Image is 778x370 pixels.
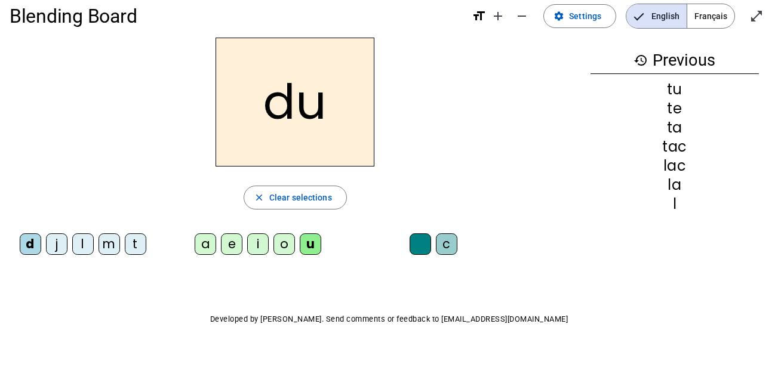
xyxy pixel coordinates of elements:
[553,11,564,21] mat-icon: settings
[472,9,486,23] mat-icon: format_size
[591,140,759,154] div: tac
[99,233,120,255] div: m
[10,312,768,326] p: Developed by [PERSON_NAME]. Send comments or feedback to [EMAIL_ADDRESS][DOMAIN_NAME]
[591,197,759,211] div: l
[626,4,735,29] mat-button-toggle-group: Language selection
[591,159,759,173] div: lac
[510,4,534,28] button: Decrease font size
[300,233,321,255] div: u
[269,190,332,205] span: Clear selections
[273,233,295,255] div: o
[46,233,67,255] div: j
[591,121,759,135] div: ta
[543,4,616,28] button: Settings
[254,192,265,203] mat-icon: close
[247,233,269,255] div: i
[591,178,759,192] div: la
[687,4,734,28] span: Français
[626,4,687,28] span: English
[221,233,242,255] div: e
[195,233,216,255] div: a
[591,82,759,97] div: tu
[244,186,347,209] button: Clear selections
[515,9,529,23] mat-icon: remove
[216,38,374,166] h2: du
[745,4,768,28] button: Enter full screen
[436,233,457,255] div: c
[125,233,146,255] div: t
[749,9,764,23] mat-icon: open_in_full
[591,101,759,116] div: te
[491,9,505,23] mat-icon: add
[486,4,510,28] button: Increase font size
[569,9,601,23] span: Settings
[20,233,41,255] div: d
[591,47,759,74] h3: Previous
[72,233,94,255] div: l
[634,53,648,67] mat-icon: history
